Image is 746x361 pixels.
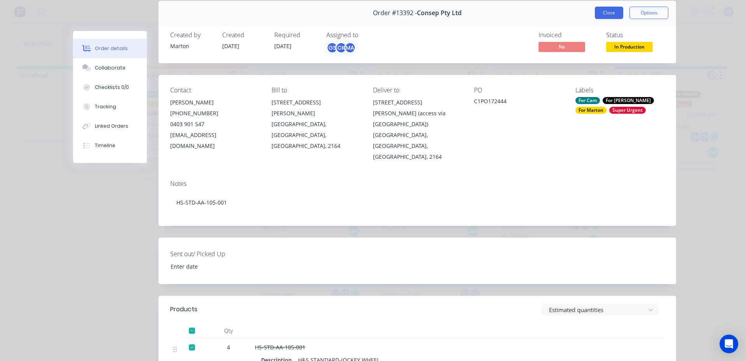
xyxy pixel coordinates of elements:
div: Order details [95,45,128,52]
button: Collaborate [73,58,147,78]
div: MA [344,42,356,54]
button: Order details [73,39,147,58]
div: Marton [170,42,213,50]
div: GS [326,42,338,54]
div: Checklists 0/0 [95,84,129,91]
span: [DATE] [222,42,239,50]
div: Contact [170,87,259,94]
div: Labels [575,87,664,94]
div: For Marton [575,107,607,114]
span: [DATE] [274,42,291,50]
button: Timeline [73,136,147,155]
div: Tracking [95,103,116,110]
div: [STREET_ADDRESS][PERSON_NAME][GEOGRAPHIC_DATA], [GEOGRAPHIC_DATA], [GEOGRAPHIC_DATA], 2164 [272,97,361,151]
div: Required [274,31,317,39]
div: [STREET_ADDRESS][PERSON_NAME] (access via [GEOGRAPHIC_DATA])[GEOGRAPHIC_DATA], [GEOGRAPHIC_DATA],... [373,97,462,162]
div: Created [222,31,265,39]
span: In Production [606,42,653,52]
div: [PHONE_NUMBER] [170,108,259,119]
div: HS-STD-AA-105-001 [170,191,664,214]
div: For [PERSON_NAME] [603,97,654,104]
div: [GEOGRAPHIC_DATA], [GEOGRAPHIC_DATA], [GEOGRAPHIC_DATA], 2164 [373,130,462,162]
div: 0403 901 547 [170,119,259,130]
div: [STREET_ADDRESS][PERSON_NAME] [272,97,361,119]
div: Created by [170,31,213,39]
div: Collaborate [95,64,125,71]
div: PO [474,87,563,94]
div: Status [606,31,664,39]
label: Sent out/ Picked Up [170,249,267,259]
span: HS-STD-AA-105-001 [255,344,305,351]
span: Consep Pty Ltd [417,9,462,17]
span: 4 [227,343,230,351]
div: Deliver to [373,87,462,94]
div: Timeline [95,142,115,149]
span: Order #13392 - [373,9,417,17]
div: [GEOGRAPHIC_DATA], [GEOGRAPHIC_DATA], [GEOGRAPHIC_DATA], 2164 [272,119,361,151]
div: Qty [205,323,252,338]
div: C1PO172444 [474,97,563,108]
div: Super Urgent [609,107,646,114]
div: Assigned to [326,31,404,39]
div: [STREET_ADDRESS][PERSON_NAME] (access via [GEOGRAPHIC_DATA]) [373,97,462,130]
button: Checklists 0/0 [73,78,147,97]
div: Bill to [272,87,361,94]
div: Linked Orders [95,123,128,130]
div: Open Intercom Messenger [720,335,738,353]
div: CK [335,42,347,54]
button: Tracking [73,97,147,116]
div: [PERSON_NAME][PHONE_NUMBER]0403 901 547[EMAIL_ADDRESS][DOMAIN_NAME] [170,97,259,151]
button: Linked Orders [73,116,147,136]
div: [PERSON_NAME] [170,97,259,108]
div: Products [170,305,197,314]
button: Close [595,7,623,19]
button: GSCKMA [326,42,356,54]
div: [EMAIL_ADDRESS][DOMAIN_NAME] [170,130,259,151]
button: Options [629,7,668,19]
div: Notes [170,180,664,187]
input: Enter date [165,260,262,272]
div: For Cam [575,97,600,104]
div: Invoiced [539,31,597,39]
span: No [539,42,585,52]
button: In Production [606,42,653,54]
